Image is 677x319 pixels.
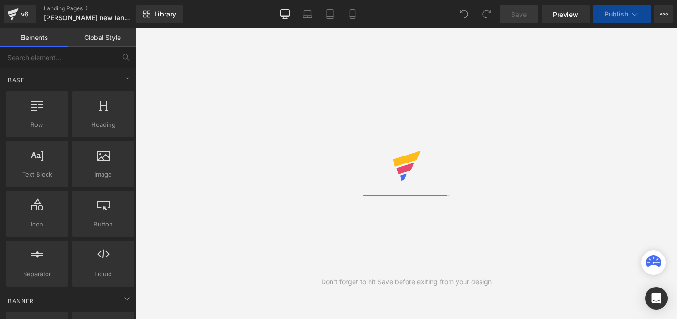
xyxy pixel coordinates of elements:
[645,287,668,310] div: Open Intercom Messenger
[75,269,132,279] span: Liquid
[8,269,65,279] span: Separator
[455,5,473,23] button: Undo
[511,9,527,19] span: Save
[154,10,176,18] span: Library
[321,277,492,287] div: Don't forget to hit Save before exiting from your design
[654,5,673,23] button: More
[8,120,65,130] span: Row
[542,5,590,23] a: Preview
[8,219,65,229] span: Icon
[44,14,134,22] span: [PERSON_NAME] new landing
[19,8,31,20] div: v6
[75,120,132,130] span: Heading
[8,170,65,179] span: Text Block
[7,296,35,305] span: Banner
[44,5,152,12] a: Landing Pages
[319,5,341,23] a: Tablet
[75,170,132,179] span: Image
[341,5,364,23] a: Mobile
[274,5,296,23] a: Desktop
[75,219,132,229] span: Button
[4,5,36,23] a: v6
[136,5,183,23] a: New Library
[68,28,136,47] a: Global Style
[553,9,578,19] span: Preview
[593,5,651,23] button: Publish
[296,5,319,23] a: Laptop
[477,5,496,23] button: Redo
[7,76,25,85] span: Base
[605,10,628,18] span: Publish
